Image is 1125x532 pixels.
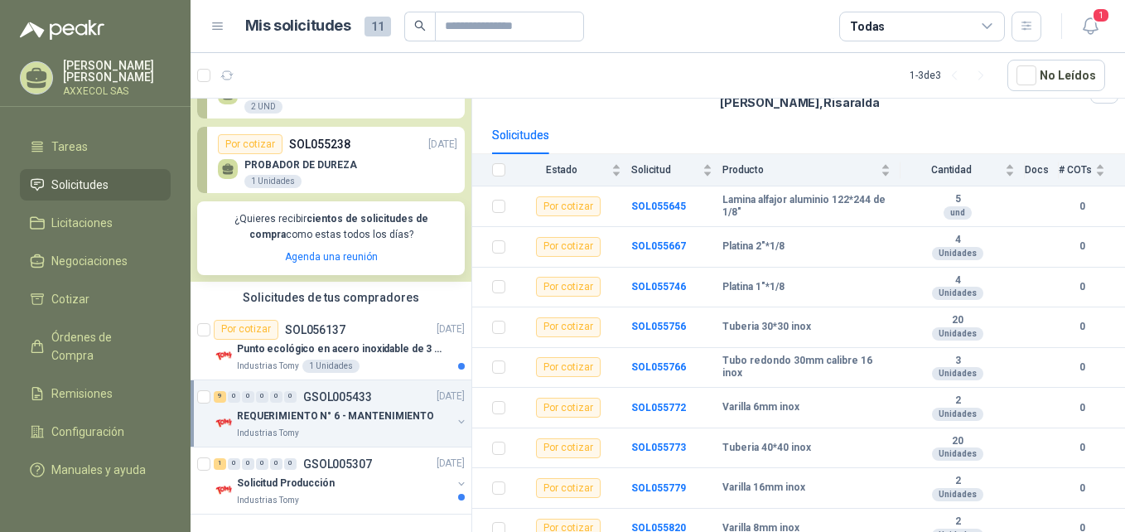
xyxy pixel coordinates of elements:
b: 5 [900,193,1015,206]
th: Estado [515,154,631,186]
div: Por cotizar [218,134,282,154]
p: [PERSON_NAME] [PERSON_NAME] [63,60,171,83]
div: 1 Unidades [244,175,302,188]
a: Negociaciones [20,245,171,277]
div: Solicitudes [492,126,549,144]
p: Solicitud Producción [237,476,335,491]
div: Por cotizar [536,317,601,337]
span: Estado [515,164,608,176]
p: SOL055238 [289,135,350,153]
a: Por cotizarSOL055238[DATE] PROBADOR DE DUREZA1 Unidades [197,127,465,193]
div: 0 [228,458,240,470]
div: 0 [284,391,297,403]
p: [DATE] [437,322,465,337]
a: Solicitudes [20,169,171,201]
span: Manuales y ayuda [51,461,146,479]
p: Industrias Tomy [237,360,299,373]
p: REQUERIMIENTO N° 6 - MANTENIMIENTO [237,409,434,424]
button: No Leídos [1007,60,1105,91]
a: SOL055779 [631,482,686,494]
div: Unidades [932,408,983,421]
div: Por cotizar [214,320,278,340]
span: Cotizar [51,290,89,308]
b: Tuberia 30*30 inox [722,321,811,334]
div: Por cotizar [536,398,601,418]
b: Tubo redondo 30mm calibre 16 inox [722,355,891,380]
div: 0 [228,391,240,403]
b: 4 [900,274,1015,288]
b: 0 [1059,481,1105,496]
p: ¿Quieres recibir como estas todos los días? [207,211,455,243]
div: 0 [256,391,268,403]
a: Manuales y ayuda [20,454,171,486]
div: Por cotizar [536,277,601,297]
span: Negociaciones [51,252,128,270]
span: # COTs [1059,164,1092,176]
p: [DATE] [437,389,465,404]
a: Remisiones [20,378,171,409]
a: SOL055772 [631,402,686,414]
b: Varilla 16mm inox [722,481,805,495]
b: 2 [900,515,1015,529]
p: GSOL005307 [303,458,372,470]
div: 1 Unidades [302,360,360,373]
p: [DATE] [428,137,457,152]
img: Logo peakr [20,20,104,40]
p: GSOL005433 [303,391,372,403]
div: Por cotizar [536,438,601,458]
b: 2 [900,475,1015,488]
span: Órdenes de Compra [51,328,155,365]
div: 0 [256,458,268,470]
b: 2 [900,394,1015,408]
div: 0 [242,458,254,470]
a: Licitaciones [20,207,171,239]
b: 0 [1059,239,1105,254]
img: Company Logo [214,346,234,366]
div: Todas [850,17,885,36]
span: Licitaciones [51,214,113,232]
b: Lamina alfajor aluminio 122*244 de 1/8" [722,194,891,220]
b: Varilla 6mm inox [722,401,799,414]
div: Unidades [932,247,983,260]
div: 0 [242,391,254,403]
b: SOL055756 [631,321,686,332]
div: Por cotizar [536,196,601,216]
b: cientos de solicitudes de compra [249,213,428,240]
b: 0 [1059,360,1105,375]
p: Punto ecológico en acero inoxidable de 3 puestos, con capacidad para 121L cada división. [237,341,443,357]
a: Configuración [20,416,171,447]
th: Solicitud [631,154,722,186]
span: Remisiones [51,384,113,403]
div: Por cotizar [536,357,601,377]
img: Company Logo [214,414,234,433]
a: SOL055773 [631,442,686,453]
span: Tareas [51,138,88,156]
a: SOL055667 [631,240,686,252]
button: 1 [1075,12,1105,41]
b: 0 [1059,400,1105,416]
span: Cantidad [900,164,1002,176]
div: Unidades [932,367,983,380]
span: 11 [365,17,391,36]
span: Producto [722,164,877,176]
div: Solicitudes de tus compradores [191,282,471,313]
b: Platina 1"*1/8 [722,281,785,294]
div: Unidades [932,287,983,300]
p: AXXECOL SAS [63,86,171,96]
b: 20 [900,435,1015,448]
a: 9 0 0 0 0 0 GSOL005433[DATE] Company LogoREQUERIMIENTO N° 6 - MANTENIMIENTOIndustrias Tomy [214,387,468,440]
p: [DATE] [437,456,465,472]
p: PROBADOR DE DUREZA [244,159,357,171]
span: 1 [1092,7,1110,23]
a: SOL055645 [631,201,686,212]
div: 0 [284,458,297,470]
a: SOL055766 [631,361,686,373]
div: 9 [214,391,226,403]
span: search [414,20,426,31]
b: 4 [900,234,1015,247]
b: Tuberia 40*40 inox [722,442,811,455]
